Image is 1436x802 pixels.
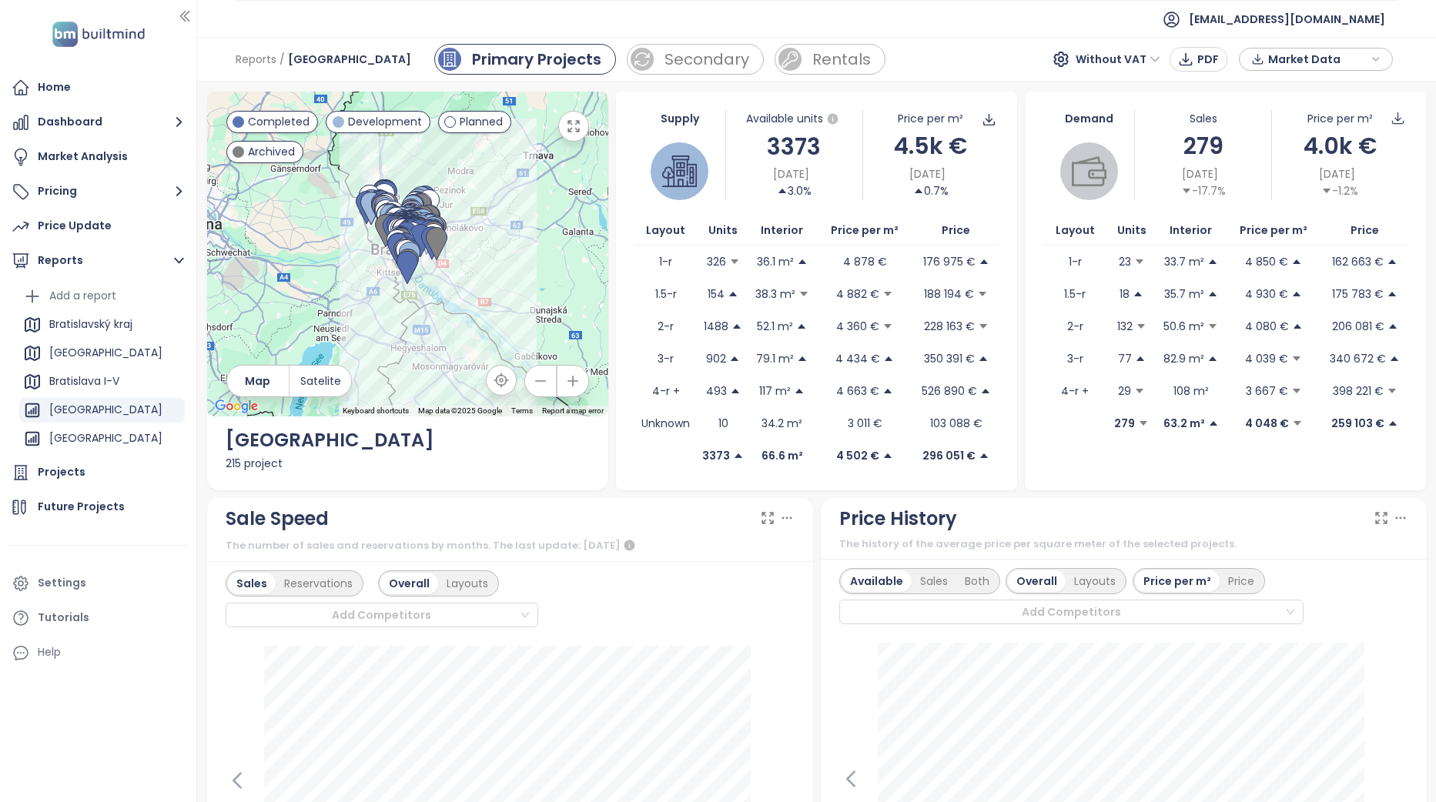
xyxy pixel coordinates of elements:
[1197,51,1219,68] span: PDF
[1332,253,1384,270] p: 162 663 €
[882,450,893,461] span: caret-up
[434,44,616,75] a: primary
[1207,289,1218,299] span: caret-up
[1272,128,1408,164] div: 4.0k €
[755,286,795,302] p: 38.3 m²
[1135,570,1220,592] div: Price per m²
[8,246,189,276] button: Reports
[300,373,341,389] span: Satelite
[1387,321,1398,332] span: caret-up
[348,113,422,130] span: Development
[882,386,893,396] span: caret-up
[1207,353,1218,364] span: caret-up
[19,369,185,394] div: Bratislava I-V
[1225,216,1323,246] th: Price per m²
[1157,216,1225,246] th: Interior
[1247,48,1384,71] div: button
[1268,48,1367,71] span: Market Data
[1120,286,1130,302] p: 18
[922,383,977,399] p: 526 890 €
[1291,289,1302,299] span: caret-up
[472,48,601,71] div: Primary Projects
[730,386,741,396] span: caret-up
[977,289,988,299] span: caret-down
[19,312,185,337] div: Bratislavský kraj
[1163,318,1204,335] p: 50.6 m²
[19,284,185,309] div: Add a report
[290,366,351,396] button: Satelite
[775,44,885,75] a: rent
[634,246,698,278] td: 1-r
[848,415,882,432] p: 3 011 €
[236,45,276,73] span: Reports
[815,216,914,246] th: Price per m²
[924,318,975,335] p: 228 163 €
[843,253,887,270] p: 4 878 €
[729,353,740,364] span: caret-up
[796,321,807,332] span: caret-up
[979,256,989,267] span: caret-up
[1043,375,1106,407] td: 4-r +
[634,110,725,127] div: Supply
[226,504,329,533] div: Sale Speed
[898,110,963,127] div: Price per m²
[733,450,744,461] span: caret-up
[726,129,862,165] div: 3373
[38,78,71,97] div: Home
[956,570,998,592] div: Both
[38,147,128,166] div: Market Analysis
[634,343,698,375] td: 3-r
[380,573,438,594] div: Overall
[1387,289,1398,299] span: caret-up
[1245,415,1289,432] p: 4 048 €
[634,278,698,310] td: 1.5-r
[978,353,989,364] span: caret-up
[49,429,162,448] div: [GEOGRAPHIC_DATA]
[627,44,764,75] a: sale
[38,216,112,236] div: Price Update
[19,426,185,451] div: [GEOGRAPHIC_DATA]
[1322,216,1408,246] th: Price
[836,286,879,302] p: 4 882 €
[1181,185,1192,196] span: caret-down
[226,455,590,472] div: 215 project
[836,383,879,399] p: 4 663 €
[1387,418,1398,429] span: caret-up
[1291,353,1302,364] span: caret-down
[1292,418,1303,429] span: caret-down
[797,353,808,364] span: caret-up
[1117,318,1133,335] p: 132
[836,447,879,464] p: 4 502 €
[1332,318,1384,335] p: 206 081 €
[343,406,409,416] button: Keyboard shortcuts
[1291,386,1302,396] span: caret-down
[19,341,185,366] div: [GEOGRAPHIC_DATA]
[662,154,697,189] img: house
[1043,310,1106,343] td: 2-r
[839,536,1408,552] div: The history of the average price per square meter of the selected projects.
[930,415,982,432] p: 103 088 €
[702,447,730,464] p: 3373
[226,426,590,455] div: [GEOGRAPHIC_DATA]
[1043,216,1106,246] th: Layout
[762,415,802,432] p: 34.2 m²
[1043,110,1134,127] div: Demand
[718,415,728,432] p: 10
[8,637,189,668] div: Help
[1182,165,1218,182] span: [DATE]
[1387,256,1398,267] span: caret-up
[978,321,989,332] span: caret-down
[1135,110,1270,127] div: Sales
[1181,182,1226,199] div: -17.7%
[1164,286,1204,302] p: 35.7 m²
[1321,182,1358,199] div: -1.2%
[1076,48,1160,71] span: Without VAT
[1330,350,1386,367] p: 340 672 €
[924,350,975,367] p: 350 391 €
[8,492,189,523] a: Future Projects
[777,182,812,199] div: 3.0%
[756,350,794,367] p: 79.1 m²
[1208,418,1219,429] span: caret-up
